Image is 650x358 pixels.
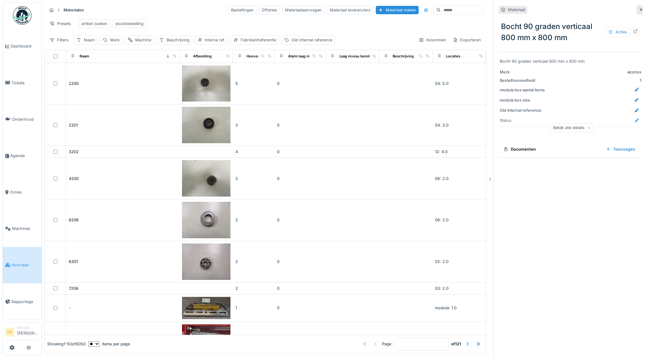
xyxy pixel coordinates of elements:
div: items per page [88,341,130,347]
span: 06: 2.0 [435,176,449,181]
div: Filters [47,35,71,44]
div: 2201 [69,122,78,128]
div: Old internal reference [292,37,332,43]
div: artikel zoeken [81,21,107,27]
div: 1 [235,305,272,311]
div: modula box aantal items [500,87,546,93]
div: Hoeveelheid [246,54,268,59]
img: 4200 [182,160,230,197]
div: 0 [277,81,323,86]
div: Materiaal [508,7,525,13]
a: Rapportage [3,283,42,320]
img: 6206 [182,202,230,238]
div: 0 [277,149,323,155]
div: Manager [17,325,39,330]
span: 06: 2.0 [435,218,449,222]
div: Exporteren [450,35,484,44]
img: - [182,297,230,319]
div: Materiaal maken [376,6,419,14]
span: 04: 3.0 [435,123,449,127]
div: Showing 1 - 50 of 6050 [47,341,86,347]
span: Zones [10,189,39,195]
div: Locaties [446,54,460,59]
span: Tickets [11,80,39,86]
div: Merk [500,69,546,75]
div: 2 [235,259,272,264]
div: 3202 [69,149,79,155]
a: Tickets [3,65,42,101]
div: Materiaal leveranciers [327,6,373,15]
div: 3 [235,122,272,128]
a: Voorraad [3,247,42,283]
div: 7206 [69,285,78,291]
div: Materiaalaanvragen [282,6,325,15]
div: Page [382,341,391,347]
div: 1 [549,77,641,83]
div: 2200 [69,81,79,86]
div: econox [549,69,641,75]
div: Presets [47,19,74,28]
a: Machines [3,210,42,247]
div: 0 [277,217,323,223]
strong: of 121 [451,341,461,347]
div: Bocht 90 graden verticaal 800 mm x 800 mm [500,58,641,64]
a: Onderhoud [3,101,42,137]
div: 6206 [69,217,79,223]
strong: Materialen [61,7,86,13]
div: Fabrikantreferentie [241,37,276,43]
summary: DocumentenToevoegen [501,144,640,155]
img: 2201 [182,107,230,143]
div: Merk [110,37,120,43]
div: 6301 [69,259,78,264]
span: Voorraad [11,262,39,268]
div: Bocht 90 graden verticaal 800 mm x 800 mm [499,19,643,46]
span: 04: 5.0 [435,81,449,86]
a: GE Manager[PERSON_NAME] [5,325,39,340]
div: Bekijk alle details [550,123,594,132]
div: Documenten [503,146,601,152]
div: Bestellingen [228,6,256,15]
div: Beschrijving [167,37,189,43]
div: - [69,305,71,311]
span: Dashboard [11,43,39,49]
div: Naam [80,54,89,59]
img: 6301 [182,244,230,280]
div: 0 [277,259,323,264]
div: Toevoegen [603,145,638,153]
div: Naam [84,37,95,43]
div: 5 [235,81,272,86]
span: 12: 4.0 [435,149,448,154]
div: Offertes [259,6,280,15]
div: 0 [277,305,323,311]
div: Machine [135,37,151,43]
div: Interne ref. [205,37,225,43]
a: Agenda [3,137,42,174]
div: 0 [277,285,323,291]
li: GE [5,327,14,337]
a: Dashboard [3,28,42,65]
div: 0 [277,122,323,128]
a: Zones [3,174,42,210]
span: modula: 1.0 [435,306,457,310]
div: modula box size [500,97,546,103]
div: Old internal reference [500,107,546,113]
div: Bestelhoeveelheid [500,77,546,83]
div: Acties [605,27,630,36]
div: 2 [235,217,272,223]
div: 4 [235,149,272,155]
span: 02: 2.0 [435,259,449,264]
li: [PERSON_NAME] [17,325,39,339]
span: Machines [12,226,39,231]
div: 2 [235,285,272,291]
div: Laag niveau bereikt? [339,54,374,59]
div: 0 [277,176,323,181]
img: 2200 [182,65,230,102]
img: Badge_color-CXgf-gQk.svg [13,6,31,25]
span: 03: 2.0 [435,286,449,291]
div: 2 [235,176,272,181]
div: Kolommen [416,35,449,44]
div: Alarm laag niveau [288,54,318,59]
span: Rapportage [11,299,39,305]
span: Agenda [10,153,39,159]
div: Afbeelding [193,54,212,59]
